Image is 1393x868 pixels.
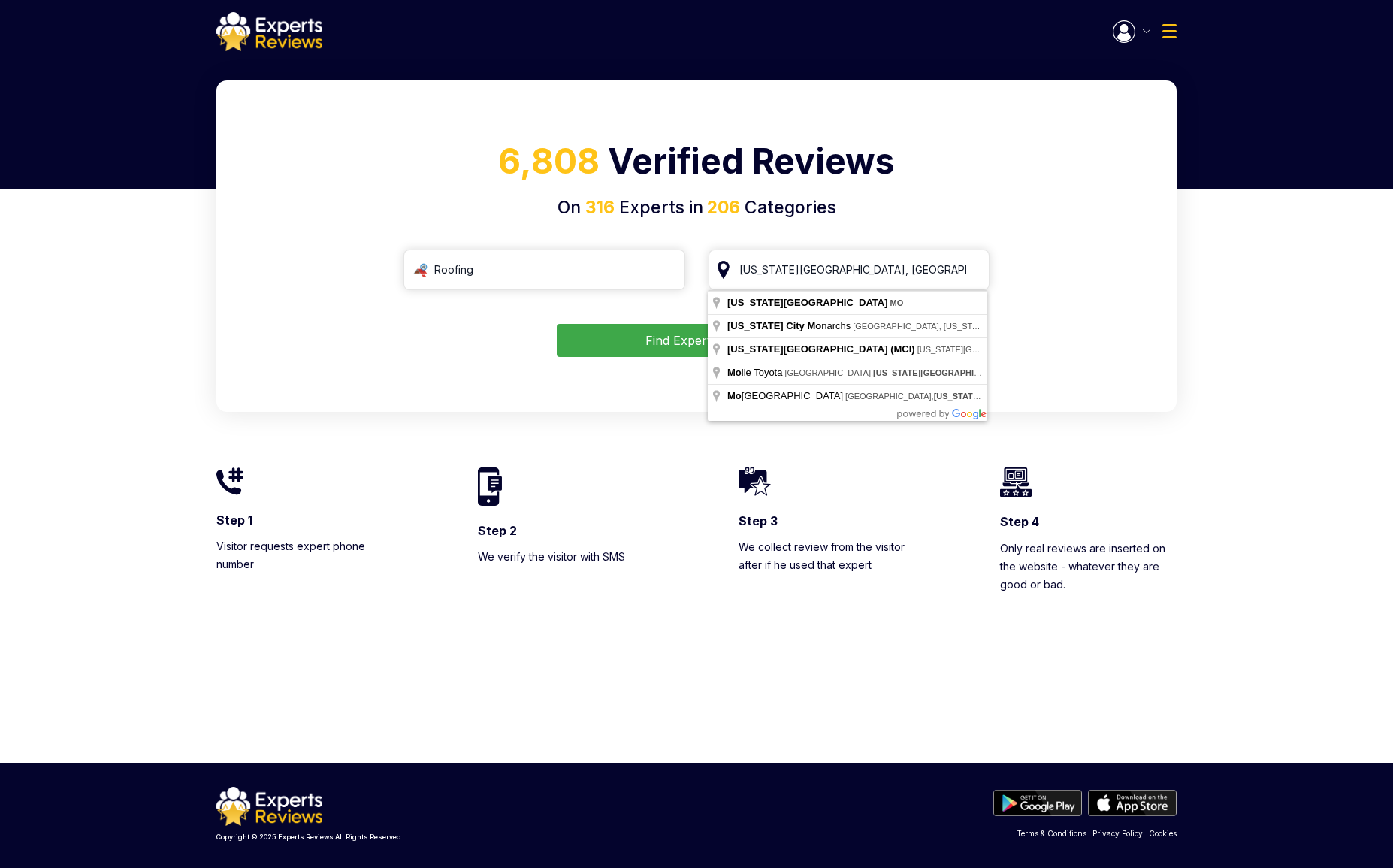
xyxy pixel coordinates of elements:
img: apple store btn [1088,790,1177,816]
img: homeIcon2 [478,467,502,505]
a: Privacy Policy [1092,828,1143,839]
h4: On Experts in Categories [234,195,1159,221]
p: Only real reviews are inserted on the website - whatever they are good or bad. [1000,540,1177,594]
a: Cookies [1149,828,1177,839]
input: Your City [709,250,990,290]
img: logo [216,12,322,51]
p: Copyright © 2025 Experts Reviews All Rights Reserved. [216,832,403,842]
span: Mo [727,390,742,401]
p: We verify the visitor with SMS [478,548,655,566]
button: Find Experts Now [557,324,837,357]
span: [US_STATE] City Mo [727,320,821,331]
img: logo [216,787,322,826]
span: [US_STATE][GEOGRAPHIC_DATA] [934,392,1070,401]
h1: Verified Reviews [234,135,1159,195]
span: [GEOGRAPHIC_DATA], [US_STATE][GEOGRAPHIC_DATA], [GEOGRAPHIC_DATA] [853,322,1166,331]
img: Menu Icon [1113,20,1135,43]
h3: Step 1 [216,512,394,528]
span: lle Toyota [727,367,784,378]
span: [US_STATE][GEOGRAPHIC_DATA] (MCI) [727,343,915,355]
a: Terms & Conditions [1017,828,1086,839]
img: Menu Icon [1162,24,1177,38]
img: play store btn [993,790,1082,816]
h3: Step 4 [1000,513,1177,530]
span: 316 [585,197,615,218]
p: Visitor requests expert phone number [216,537,394,573]
span: [GEOGRAPHIC_DATA], , [GEOGRAPHIC_DATA] [784,368,1099,377]
img: Menu Icon [1143,29,1150,33]
span: 6,808 [498,140,600,182]
span: [US_STATE][GEOGRAPHIC_DATA] [873,368,1009,377]
span: MO [890,298,904,307]
p: We collect review from the visitor after if he used that expert [739,538,916,574]
span: Mo [727,367,742,378]
img: homeIcon1 [216,467,243,495]
span: 206 [703,197,740,218]
h3: Step 2 [478,522,655,539]
span: [US_STATE][GEOGRAPHIC_DATA], [US_STATE][GEOGRAPHIC_DATA], [GEOGRAPHIC_DATA] [917,345,1277,354]
span: [US_STATE][GEOGRAPHIC_DATA] [727,297,888,308]
span: narchs [727,320,853,331]
span: [GEOGRAPHIC_DATA], , [GEOGRAPHIC_DATA] [845,392,1160,401]
img: homeIcon3 [739,467,771,496]
h3: Step 3 [739,513,916,529]
span: [GEOGRAPHIC_DATA] [727,390,845,401]
img: homeIcon4 [1000,467,1032,497]
input: Search Category [403,250,685,290]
